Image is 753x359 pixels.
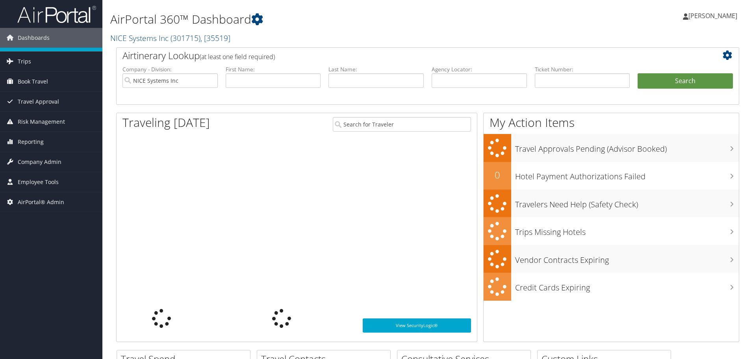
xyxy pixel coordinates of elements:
a: View SecurityLogic® [363,318,471,333]
span: AirPortal® Admin [18,192,64,212]
span: (at least one field required) [200,52,275,61]
a: Trips Missing Hotels [484,217,739,245]
label: Company - Division: [122,65,218,73]
h2: Airtinerary Lookup [122,49,681,62]
h3: Travel Approvals Pending (Advisor Booked) [515,140,739,154]
label: First Name: [226,65,321,73]
a: Credit Cards Expiring [484,273,739,301]
span: Travel Approval [18,92,59,112]
span: Employee Tools [18,172,59,192]
span: Company Admin [18,152,61,172]
h3: Vendor Contracts Expiring [515,251,739,266]
a: NICE Systems Inc [110,33,230,43]
a: [PERSON_NAME] [683,4,745,28]
h3: Travelers Need Help (Safety Check) [515,195,739,210]
input: Search for Traveler [333,117,471,132]
span: Book Travel [18,72,48,91]
h1: AirPortal 360™ Dashboard [110,11,534,28]
label: Ticket Number: [535,65,630,73]
span: Risk Management [18,112,65,132]
span: Reporting [18,132,44,152]
a: Travel Approvals Pending (Advisor Booked) [484,134,739,162]
a: 0Hotel Payment Authorizations Failed [484,162,739,190]
span: , [ 35519 ] [200,33,230,43]
h1: Traveling [DATE] [122,114,210,131]
a: Vendor Contracts Expiring [484,245,739,273]
span: ( 301715 ) [171,33,200,43]
h2: 0 [484,168,511,182]
button: Search [638,73,733,89]
span: Trips [18,52,31,71]
h1: My Action Items [484,114,739,131]
h3: Credit Cards Expiring [515,278,739,293]
a: Travelers Need Help (Safety Check) [484,190,739,218]
h3: Hotel Payment Authorizations Failed [515,167,739,182]
label: Agency Locator: [432,65,527,73]
label: Last Name: [328,65,424,73]
span: [PERSON_NAME] [688,11,737,20]
img: airportal-logo.png [17,5,96,24]
h3: Trips Missing Hotels [515,223,739,238]
span: Dashboards [18,28,50,48]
